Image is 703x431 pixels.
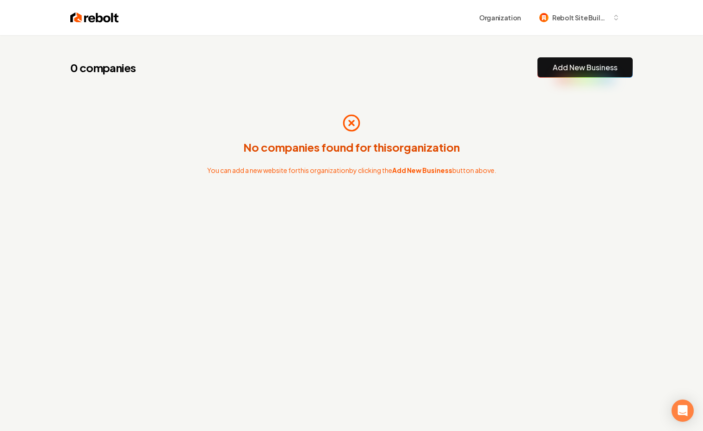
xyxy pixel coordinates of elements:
strong: Add New Business [392,166,452,174]
div: Open Intercom Messenger [672,400,694,422]
p: You can add a new website for this organization by clicking the button above. [207,166,496,175]
h1: 0 companies [70,60,159,75]
p: No companies found for this organization [243,140,460,154]
button: Add New Business [537,57,633,78]
a: Add New Business [553,62,617,73]
span: Rebolt Site Builder [552,13,609,23]
img: Rebolt Logo [70,11,119,24]
img: Rebolt Site Builder [539,13,549,22]
button: Organization [474,9,526,26]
